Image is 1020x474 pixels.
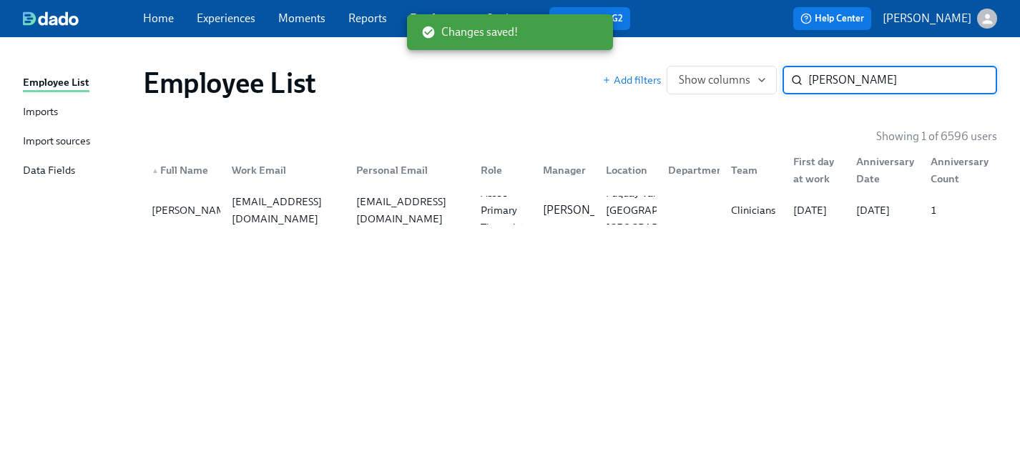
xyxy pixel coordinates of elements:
[146,162,220,179] div: Full Name
[808,66,997,94] input: Search by name
[197,11,255,25] a: Experiences
[925,202,994,219] div: 1
[600,184,717,236] div: Fuquay Varina [GEOGRAPHIC_DATA] [GEOGRAPHIC_DATA]
[23,11,143,26] a: dado
[23,162,132,180] a: Data Fields
[23,74,89,92] div: Employee List
[600,162,657,179] div: Location
[537,162,594,179] div: Manager
[23,104,58,122] div: Imports
[475,162,532,179] div: Role
[226,193,345,227] div: [EMAIL_ADDRESS][DOMAIN_NAME]
[845,156,920,184] div: Anniversary Date
[23,133,132,151] a: Import sources
[152,167,159,174] span: ▲
[720,156,783,184] div: Team
[226,162,345,179] div: Work Email
[725,162,783,179] div: Team
[23,74,132,92] a: Employee List
[876,129,997,144] p: Showing 1 of 6596 users
[23,104,132,122] a: Imports
[594,156,657,184] div: Location
[883,9,997,29] button: [PERSON_NAME]
[143,190,997,230] a: [PERSON_NAME][EMAIL_ADDRESS][DOMAIN_NAME][EMAIL_ADDRESS][DOMAIN_NAME]Assoc Primary Therapist[PERS...
[657,156,720,184] div: Department
[667,66,777,94] button: Show columns
[850,153,920,187] div: Anniversary Date
[549,7,630,30] button: Review us on G2
[23,133,90,151] div: Import sources
[602,73,661,87] button: Add filters
[146,202,241,219] div: [PERSON_NAME]
[662,162,733,179] div: Department
[23,162,75,180] div: Data Fields
[23,11,79,26] img: dado
[531,156,594,184] div: Manager
[146,156,220,184] div: ▲Full Name
[278,11,325,25] a: Moments
[800,11,864,26] span: Help Center
[850,202,920,219] div: [DATE]
[469,156,532,184] div: Role
[883,11,971,26] p: [PERSON_NAME]
[925,153,994,187] div: Anniversary Count
[345,156,469,184] div: Personal Email
[543,202,632,218] p: [PERSON_NAME]
[788,153,845,187] div: First day at work
[350,193,469,227] div: [EMAIL_ADDRESS][DOMAIN_NAME]
[143,11,174,25] a: Home
[793,7,871,30] button: Help Center
[143,66,316,100] h1: Employee List
[350,162,469,179] div: Personal Email
[421,24,518,40] span: Changes saved!
[475,184,532,236] div: Assoc Primary Therapist
[919,156,994,184] div: Anniversary Count
[782,156,845,184] div: First day at work
[679,73,765,87] span: Show columns
[220,156,345,184] div: Work Email
[725,202,783,219] div: Clinicians
[788,202,845,219] div: [DATE]
[348,11,387,25] a: Reports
